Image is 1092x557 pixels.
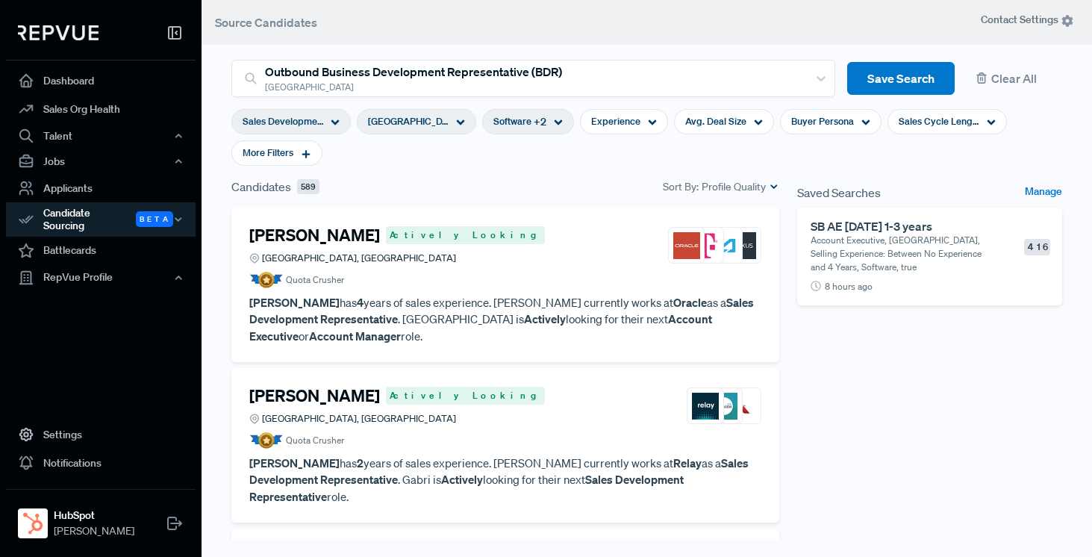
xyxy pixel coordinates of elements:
[54,508,134,523] strong: HubSpot
[249,225,380,245] h4: [PERSON_NAME]
[18,25,99,40] img: RepVue
[297,179,319,195] span: 589
[386,387,545,405] span: Actively Looking
[441,472,483,487] strong: Actively
[797,184,881,202] span: Saved Searches
[811,220,1002,234] h6: SB AE [DATE] 1-3 years
[685,114,746,128] span: Avg. Deal Size
[847,62,955,96] button: Save Search
[262,411,456,426] span: [GEOGRAPHIC_DATA], [GEOGRAPHIC_DATA]
[791,114,854,128] span: Buyer Persona
[811,234,983,274] p: Account Executive, [GEOGRAPHIC_DATA], Selling Experience: Between No Experience and 4 Years, Soft...
[249,294,761,345] p: has years of sales experience. [PERSON_NAME] currently works at as a . [GEOGRAPHIC_DATA] is looki...
[1025,184,1062,202] a: Manage
[215,15,317,30] span: Source Candidates
[711,393,737,420] img: REVGEN
[309,329,401,343] strong: Account Manager
[262,251,456,265] span: [GEOGRAPHIC_DATA], [GEOGRAPHIC_DATA]
[981,12,1074,28] span: Contact Settings
[386,226,545,244] span: Actively Looking
[249,386,380,405] h4: [PERSON_NAME]
[136,211,173,227] span: Beta
[243,114,323,128] span: Sales Development Representative
[6,265,196,290] button: RepVue Profile
[357,455,364,470] strong: 2
[692,393,719,420] img: Relay
[6,449,196,477] a: Notifications
[6,420,196,449] a: Settings
[493,114,531,128] span: Software
[265,63,800,81] div: Outbound Business Development Representative (BDR)
[243,146,293,160] span: More Filters
[357,295,364,310] strong: 4
[711,232,737,259] img: Arrive Logistics
[591,114,640,128] span: Experience
[249,432,283,449] img: Quota Badge
[6,123,196,149] button: Talent
[6,149,196,174] button: Jobs
[673,295,707,310] strong: Oracle
[673,455,702,470] strong: Relay
[249,272,283,288] img: Quota Badge
[286,434,344,447] span: Quota Crusher
[54,523,134,539] span: [PERSON_NAME]
[524,311,566,326] strong: Actively
[673,232,700,259] img: Oracle
[6,489,196,545] a: HubSpotHubSpot[PERSON_NAME]
[692,232,719,259] img: T-Mobile
[1024,239,1050,255] span: 416
[967,62,1062,96] button: Clear All
[249,295,340,310] strong: [PERSON_NAME]
[6,95,196,123] a: Sales Org Health
[663,179,779,195] div: Sort By:
[899,114,979,128] span: Sales Cycle Length
[534,114,546,130] span: + 2
[21,511,45,535] img: HubSpot
[6,202,196,237] button: Candidate Sourcing Beta
[368,114,449,128] span: [GEOGRAPHIC_DATA]
[729,393,756,420] img: American Airlines Group
[6,237,196,265] a: Battlecards
[6,66,196,95] a: Dashboard
[729,232,756,259] img: Vexus Fiber
[286,273,344,287] span: Quota Crusher
[231,178,291,196] span: Candidates
[249,455,761,505] p: has years of sales experience. [PERSON_NAME] currently works at as a . Gabri is looking for their...
[249,311,712,343] strong: Account Executive
[6,202,196,237] div: Candidate Sourcing
[702,179,766,195] span: Profile Quality
[6,174,196,202] a: Applicants
[249,472,684,504] strong: Sales Development Representative
[249,455,340,470] strong: [PERSON_NAME]
[825,280,873,293] span: 8 hours ago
